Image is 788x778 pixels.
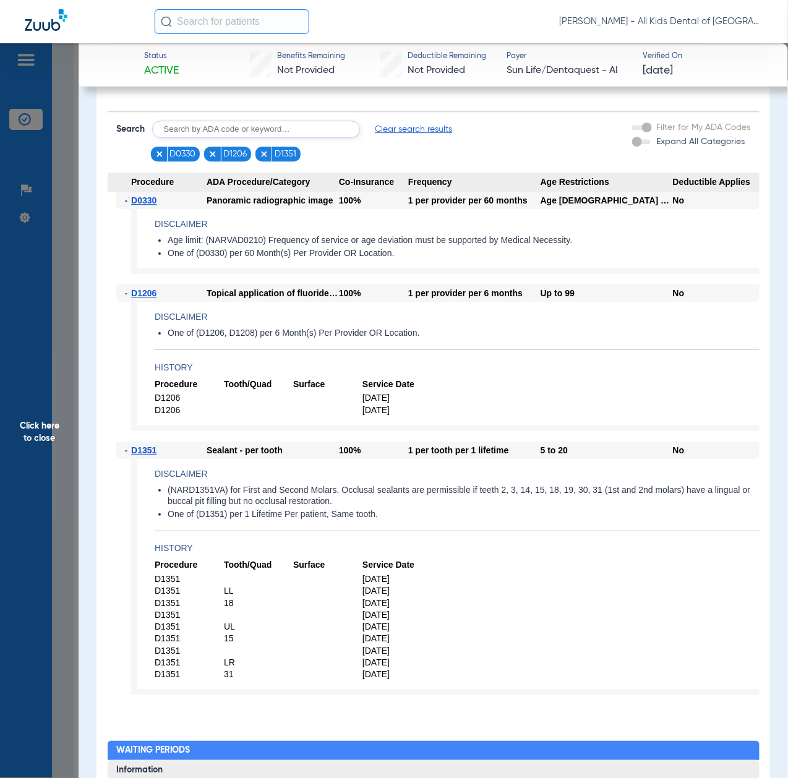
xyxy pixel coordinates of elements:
span: Procedure [155,378,224,390]
span: D1351 [275,148,296,160]
span: 31 [224,669,293,680]
span: Not Provided [277,66,335,75]
span: Not Provided [408,66,465,75]
div: 5 to 20 [541,442,673,459]
span: - [125,284,132,302]
span: Age Restrictions [541,173,673,192]
span: Expand All Categories [657,137,745,146]
span: Sun Life/Dentaquest - AI [507,63,632,79]
img: Search Icon [161,16,172,27]
label: Filter for My ADA Codes [654,121,751,134]
div: Panoramic radiographic image [207,192,339,209]
span: Benefits Remaining [277,51,345,62]
div: Up to 99 [541,284,673,302]
span: Deductible Remaining [408,51,486,62]
div: 100% [339,284,408,302]
div: 1 per provider per 60 months [408,192,541,209]
span: UL [224,621,293,633]
span: Deductible Applies [673,173,760,192]
span: Surface [293,378,362,390]
span: D1351 [155,645,224,657]
input: Search for patients [155,9,309,34]
h2: Waiting Periods [108,741,760,761]
span: LR [224,657,293,669]
span: [DATE] [362,645,432,657]
span: D1206 [155,404,224,416]
span: Frequency [408,173,541,192]
span: Co-Insurance [339,173,408,192]
li: One of (D0330) per 60 Month(s) Per Provider OR Location. [168,248,760,259]
span: 15 [224,633,293,644]
img: Zuub Logo [25,9,67,31]
div: 100% [339,192,408,209]
span: [DATE] [362,669,432,680]
span: [DATE] [362,404,432,416]
div: 1 per tooth per 1 lifetime [408,442,541,459]
span: Payer [507,51,632,62]
span: [DATE] [362,392,432,404]
span: Tooth/Quad [224,378,293,390]
span: [DATE] [362,585,432,597]
span: Procedure [155,559,224,571]
li: One of (D1206, D1208) per 6 Month(s) Per Provider OR Location. [168,328,760,339]
span: D0330 [169,148,195,160]
span: Surface [293,559,362,571]
span: D1351 [155,669,224,680]
span: [DATE] [643,63,673,79]
span: 18 [224,597,293,609]
li: (NARD1351VA) for First and Second Molars. Occlusal sealants are permissible if teeth 2, 3, 14, 15... [168,485,760,507]
div: No [673,442,760,459]
li: Age limit: (NARVAD0210) Frequency of service or age deviation must be supported by Medical Necess... [168,235,760,246]
span: - [125,192,132,209]
span: Status [144,51,179,62]
div: Topical application of fluoride varnish [207,284,339,302]
img: x.svg [260,150,268,158]
span: Verified On [643,51,768,62]
span: Search [116,123,145,135]
span: [DATE] [362,597,432,609]
span: Active [144,63,179,79]
li: One of (D1351) per 1 Lifetime Per patient, Same tooth. [168,509,760,520]
img: x.svg [208,150,217,158]
span: Procedure [108,173,207,192]
span: ADA Procedure/Category [207,173,339,192]
span: [DATE] [362,609,432,621]
span: D1351 [155,633,224,644]
h4: Disclaimer [155,468,760,481]
span: - [125,442,132,459]
span: Service Date [362,378,432,390]
h4: History [155,361,760,374]
span: D1351 [155,657,224,669]
div: Sealant - per tooth [207,442,339,459]
span: [DATE] [362,621,432,633]
span: Tooth/Quad [224,559,293,571]
input: Search by ADA code or keyword… [152,121,360,138]
span: D1351 [155,573,224,585]
span: D1206 [223,148,247,160]
span: D1351 [155,621,224,633]
span: LL [224,585,293,597]
div: Age [DEMOGRAPHIC_DATA] and older [541,192,673,209]
iframe: Chat Widget [726,719,788,778]
span: D1351 [131,445,156,455]
span: D1351 [155,597,224,609]
div: No [673,192,760,209]
h4: Disclaimer [155,218,760,231]
span: D1206 [131,288,156,298]
h4: History [155,542,760,555]
span: D0330 [131,195,156,205]
span: D1206 [155,392,224,404]
span: [PERSON_NAME] - All Kids Dental of [GEOGRAPHIC_DATA] [559,15,763,28]
span: [DATE] [362,633,432,644]
span: [DATE] [362,573,432,585]
h4: Disclaimer [155,310,760,323]
div: 1 per provider per 6 months [408,284,541,302]
div: No [673,284,760,302]
span: [DATE] [362,657,432,669]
